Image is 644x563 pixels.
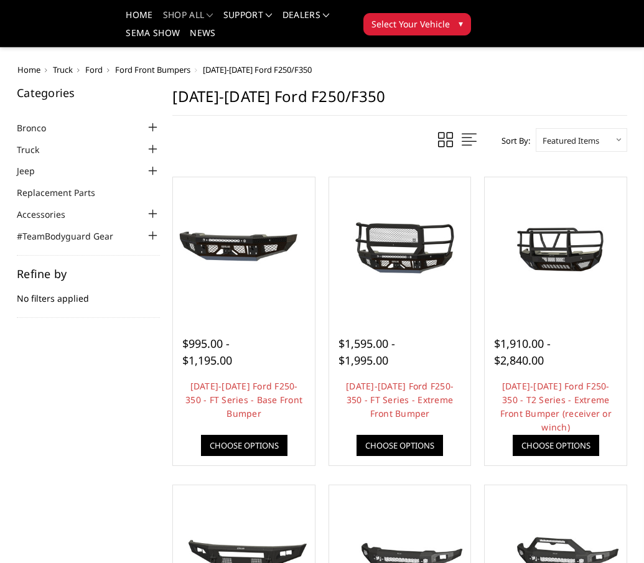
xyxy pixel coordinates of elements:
img: 2023-2025 Ford F250-350 - FT Series - Extreme Front Bumper [332,216,468,280]
span: Select Your Vehicle [371,17,450,30]
a: Choose Options [201,435,287,456]
a: Replacement Parts [17,186,111,199]
a: [DATE]-[DATE] Ford F250-350 - FT Series - Base Front Bumper [185,380,302,419]
span: $1,910.00 - $2,840.00 [494,336,551,368]
a: Truck [53,64,73,75]
a: 2023-2025 Ford F250-350 - FT Series - Base Front Bumper [176,180,312,316]
button: Select Your Vehicle [363,13,471,35]
h5: Categories [17,87,160,98]
img: 2023-2025 Ford F250-350 - FT Series - Base Front Bumper [176,216,312,280]
a: Jeep [17,164,50,177]
a: 2023-2025 Ford F250-350 - T2 Series - Extreme Front Bumper (receiver or winch) 2023-2025 Ford F25... [488,180,623,316]
span: $995.00 - $1,195.00 [182,336,232,368]
a: SEMA Show [126,29,180,47]
a: Bronco [17,121,62,134]
a: News [190,29,215,47]
a: Choose Options [357,435,443,456]
span: $1,595.00 - $1,995.00 [338,336,395,368]
h5: Refine by [17,268,160,279]
a: [DATE]-[DATE] Ford F250-350 - FT Series - Extreme Front Bumper [346,380,454,419]
img: 2023-2025 Ford F250-350 - T2 Series - Extreme Front Bumper (receiver or winch) [488,210,623,286]
h1: [DATE]-[DATE] Ford F250/F350 [172,87,627,116]
label: Sort By: [495,131,530,150]
a: Dealers [282,11,330,29]
div: No filters applied [17,268,160,318]
a: Choose Options [513,435,599,456]
a: Ford [85,64,103,75]
a: #TeamBodyguard Gear [17,230,129,243]
a: 2023-2025 Ford F250-350 - FT Series - Extreme Front Bumper 2023-2025 Ford F250-350 - FT Series - ... [332,180,468,316]
a: Support [223,11,273,29]
a: Ford Front Bumpers [115,64,190,75]
a: Accessories [17,208,81,221]
a: [DATE]-[DATE] Ford F250-350 - T2 Series - Extreme Front Bumper (receiver or winch) [500,380,612,433]
span: [DATE]-[DATE] Ford F250/F350 [203,64,312,75]
a: Home [17,64,40,75]
a: shop all [163,11,213,29]
a: Truck [17,143,55,156]
span: ▾ [459,17,463,30]
a: Home [126,11,152,29]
